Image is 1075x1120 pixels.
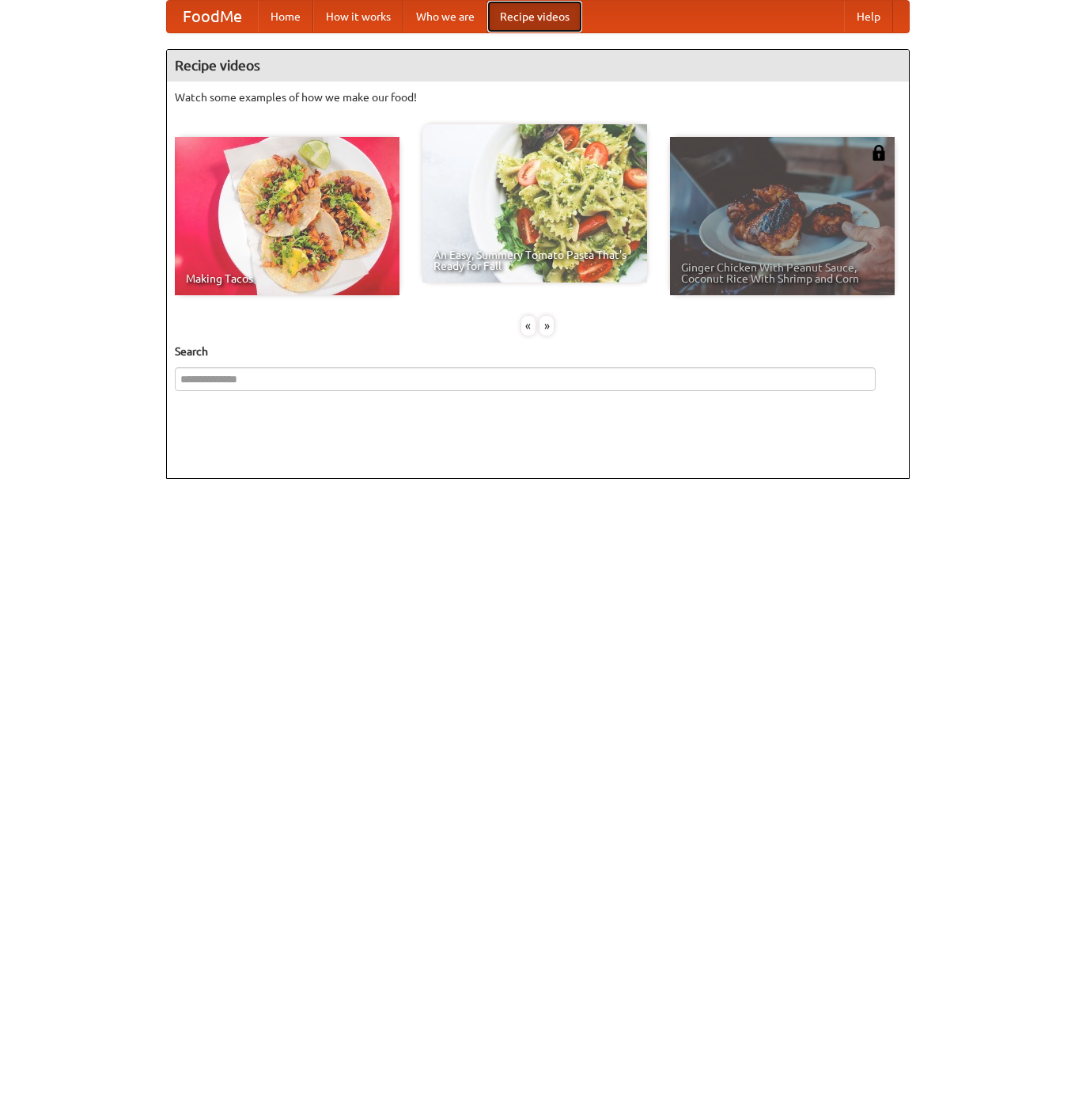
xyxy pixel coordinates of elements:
a: Home [258,1,313,32]
a: FoodMe [167,1,258,32]
img: 483408.png [871,145,887,161]
a: Recipe videos [487,1,582,32]
a: Who we are [403,1,487,32]
a: Making Tacos [175,137,399,295]
a: Help [844,1,893,32]
div: » [539,316,554,336]
div: « [521,316,536,336]
span: An Easy, Summery Tomato Pasta That's Ready for Fall [433,249,636,271]
span: Making Tacos [186,273,388,284]
a: An Easy, Summery Tomato Pasta That's Ready for Fall [422,124,647,283]
p: Watch some examples of how we make our food! [175,89,901,105]
h4: Recipe videos [167,50,909,82]
h5: Search [175,344,901,359]
a: How it works [313,1,403,32]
